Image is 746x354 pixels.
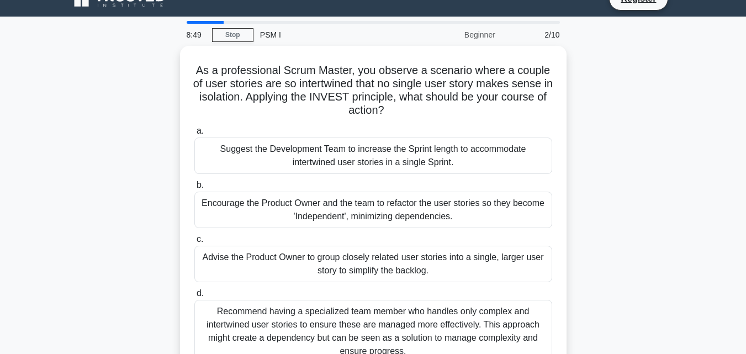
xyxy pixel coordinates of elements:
[405,24,502,46] div: Beginner
[253,24,405,46] div: PSM I
[194,192,552,228] div: Encourage the Product Owner and the team to refactor the user stories so they become 'Independent...
[180,24,212,46] div: 8:49
[197,126,204,135] span: a.
[502,24,567,46] div: 2/10
[194,138,552,174] div: Suggest the Development Team to increase the Sprint length to accommodate intertwined user storie...
[197,288,204,298] span: d.
[212,28,253,42] a: Stop
[193,64,553,118] h5: As a professional Scrum Master, you observe a scenario where a couple of user stories are so inte...
[197,234,203,244] span: c.
[194,246,552,282] div: Advise the Product Owner to group closely related user stories into a single, larger user story t...
[197,180,204,189] span: b.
